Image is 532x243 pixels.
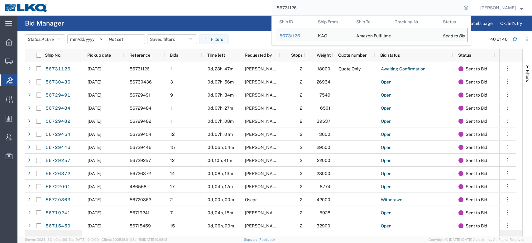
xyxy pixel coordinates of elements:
a: Open [381,208,392,218]
span: 09/10/2025 [88,184,101,189]
span: 56729484 [130,106,151,111]
span: 56715459 [130,223,151,228]
span: 09/10/2025 [88,66,101,71]
span: Michael Fultz [245,184,280,189]
span: 09/08/2025 [88,93,101,98]
span: Paul Sweder [245,171,280,176]
a: Open [381,221,392,231]
span: Sent to Bid [466,115,487,128]
div: KAO [318,28,327,42]
span: 09/08/2025 [88,132,101,137]
span: 2 [300,93,302,98]
span: 0d, 07h, 08m [208,119,234,124]
span: Client: 2025.18.0-198a450 [102,238,167,241]
span: 17 [170,184,175,189]
span: [DATE] 10:10:00 [74,238,99,241]
span: 09/08/2025 [88,145,101,150]
a: 56729484 [45,103,71,113]
a: Open [381,156,392,166]
span: 22000 [317,158,330,163]
span: 2 [300,119,302,124]
a: Open [381,117,392,126]
input: Search for shipment number, reference number [272,0,462,15]
span: Requested by [245,53,272,58]
span: Jennifer Jorgensen [245,79,280,84]
span: Pickup date [87,53,111,58]
a: 56720363 [45,195,71,205]
span: Filters [525,70,530,82]
span: CHRIS ARNOLD [245,158,280,163]
span: 486558 [130,184,146,189]
a: 56729446 [45,143,71,153]
span: Time left [207,53,225,58]
span: Status [458,53,471,58]
span: 2 [300,145,302,150]
span: 5928 [319,210,330,215]
a: Open [381,77,392,87]
div: 40 of 40 [490,36,508,43]
span: Active [41,37,54,42]
span: 28000 [317,171,330,176]
table: Search Results [275,16,471,45]
a: Open [381,90,392,100]
img: logo [4,3,48,12]
span: 09/08/2025 [88,106,101,111]
span: 0d, 07h, 01m [208,132,233,137]
span: 6501 [320,106,330,111]
span: JORDAN LAMBIASE [245,210,280,215]
th: Ship From [314,16,352,28]
span: Sent to Bid [466,154,487,167]
th: Ship To [352,16,391,28]
a: Open [381,130,392,140]
span: 2 [300,79,302,84]
span: Sent to Bid [466,141,487,154]
span: Sent to Bid [466,180,487,193]
span: 2 [300,66,302,71]
button: Filters [199,34,229,44]
a: Support [244,238,260,241]
span: 0d, 10h, 41m [208,158,232,163]
span: Reference [129,53,151,58]
a: Feedback [259,238,275,241]
span: Sent to Bid [466,219,487,232]
span: 12 [170,158,175,163]
div: Send to Bid [443,33,463,39]
span: Bid status [380,53,400,58]
span: 11 [170,119,174,124]
span: Sent to Bid [466,193,487,206]
span: 09/10/2025 [88,210,101,215]
span: Ship No. [45,53,61,58]
span: 2 [300,223,302,228]
span: 29500 [317,145,330,150]
th: Tracking Nu. [391,16,439,28]
span: Weight [310,53,331,58]
span: 0d, 06h, 09m [208,223,234,228]
span: Matt Harvey [480,4,516,11]
span: 0d, 07h, 56m [208,79,234,84]
span: 7549 [319,93,330,98]
span: 7 [170,210,173,215]
span: 56729482 [130,119,151,124]
span: 56726372 [130,171,151,176]
span: Bids [170,53,178,58]
span: [DATE] 10:06:13 [143,238,167,241]
span: 56729257 [130,158,151,163]
a: Open [381,182,392,192]
a: 56729482 [45,117,71,126]
span: 3 [170,79,173,84]
span: 09/05/2025 [88,171,101,176]
span: 56729491 [130,93,151,98]
span: 09/05/2025 [88,197,101,202]
span: Sent to Bid [466,75,487,88]
span: 0d, 07h, 27m [208,106,233,111]
span: DEE SNEAD [245,93,280,98]
span: 2 [300,184,302,189]
span: 2 [300,106,302,111]
span: 0d, 08h, 13m [208,171,233,176]
span: Quote Only [338,66,361,71]
span: 09/08/2025 [88,119,101,124]
span: 2 [300,197,302,202]
div: 56731126 [280,33,309,39]
span: 09/08/2025 [88,79,101,84]
span: 18000 [317,66,330,71]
